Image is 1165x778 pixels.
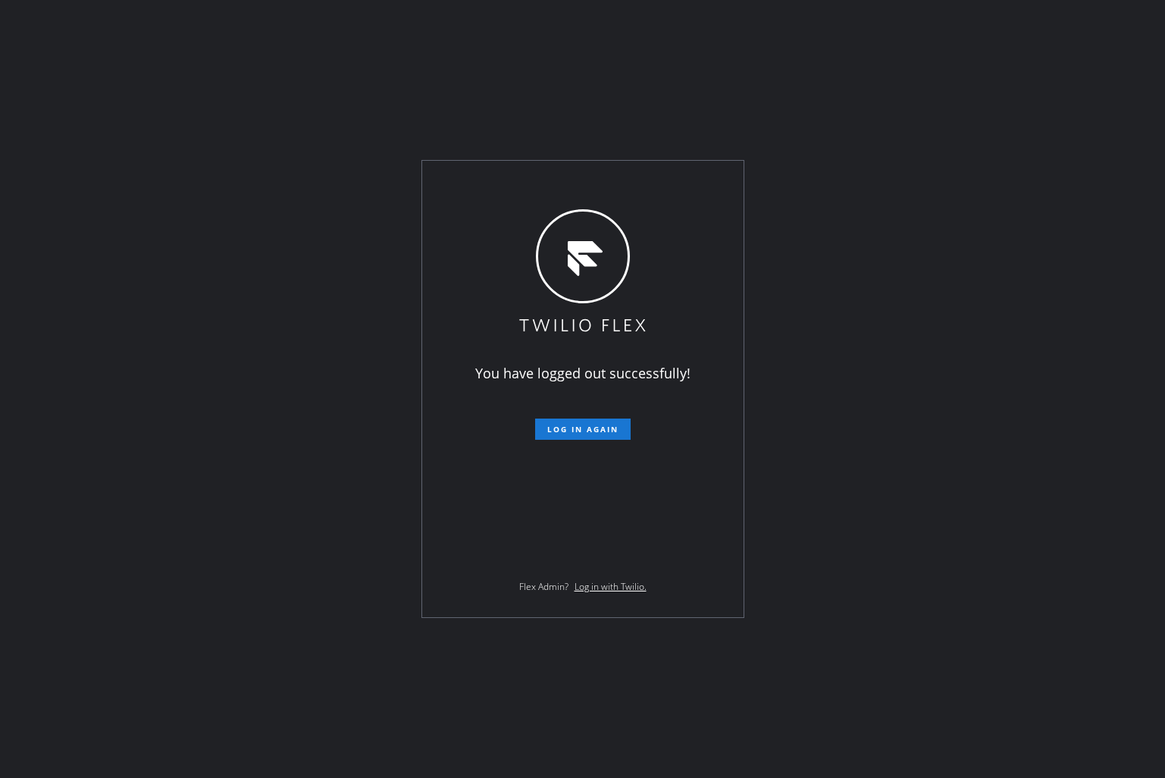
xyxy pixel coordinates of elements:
[535,419,631,440] button: Log in again
[519,580,568,593] span: Flex Admin?
[475,364,691,382] span: You have logged out successfully!
[547,424,619,434] span: Log in again
[575,580,647,593] a: Log in with Twilio.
